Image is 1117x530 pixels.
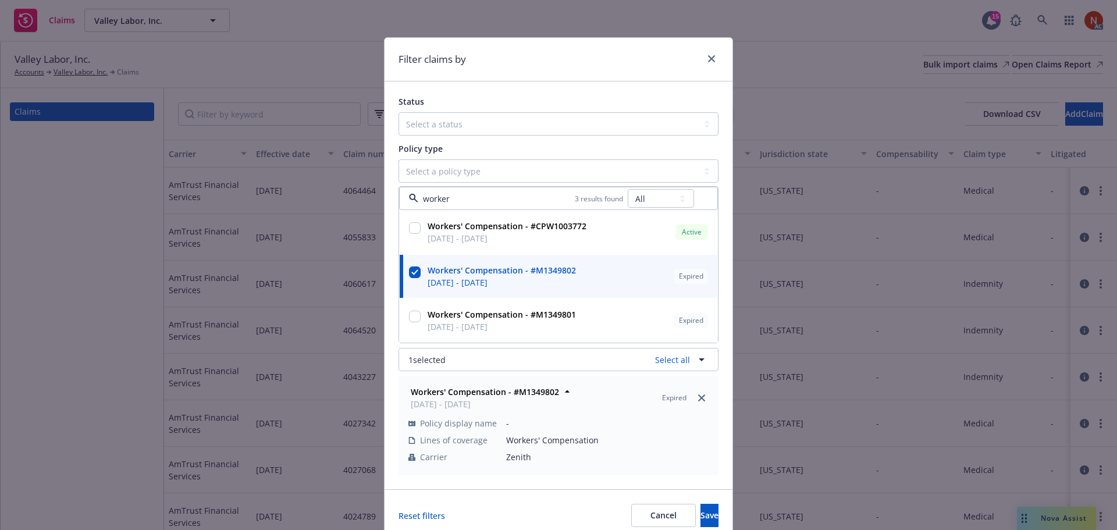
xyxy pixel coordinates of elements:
[428,276,576,289] span: [DATE] - [DATE]
[695,391,709,405] a: close
[705,52,718,66] a: close
[650,510,677,521] span: Cancel
[700,510,718,521] span: Save
[420,417,497,429] span: Policy display name
[399,510,445,522] a: Reset filters
[420,434,488,446] span: Lines of coverage
[428,232,586,244] span: [DATE] - [DATE]
[506,417,709,429] span: -
[420,451,447,463] span: Carrier
[506,434,709,446] span: Workers' Compensation
[399,348,718,371] button: 1selectedSelect all
[428,220,586,232] strong: Workers' Compensation - #CPW1003772
[679,271,703,282] span: Expired
[399,96,424,107] span: Status
[399,143,443,154] span: Policy type
[411,386,559,397] strong: Workers' Compensation - #M1349802
[631,504,696,527] button: Cancel
[662,393,686,403] span: Expired
[575,194,623,204] span: 3 results found
[408,354,446,366] span: 1 selected
[680,227,703,237] span: Active
[700,504,718,527] button: Save
[679,315,703,326] span: Expired
[428,265,576,276] strong: Workers' Compensation - #M1349802
[506,451,709,463] span: Zenith
[428,309,576,320] strong: Workers' Compensation - #M1349801
[428,321,576,333] span: [DATE] - [DATE]
[399,52,466,67] h1: Filter claims by
[650,354,690,366] a: Select all
[411,398,559,410] span: [DATE] - [DATE]
[418,193,575,205] input: Filter by keyword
